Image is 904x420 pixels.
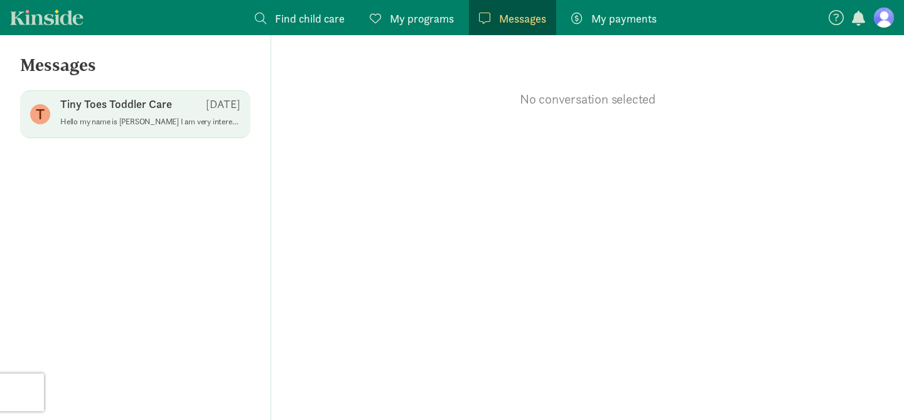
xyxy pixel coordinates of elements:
p: Tiny Toes Toddler Care [60,97,172,112]
a: Kinside [10,9,83,25]
span: Find child care [275,10,345,27]
p: Hello my name is [PERSON_NAME] I am very interested in your daycare for my son who will be one wh... [60,117,240,127]
p: No conversation selected [271,90,904,108]
p: [DATE] [206,97,240,112]
figure: T [30,104,50,124]
span: My payments [591,10,657,27]
span: My programs [390,10,454,27]
span: Messages [499,10,546,27]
